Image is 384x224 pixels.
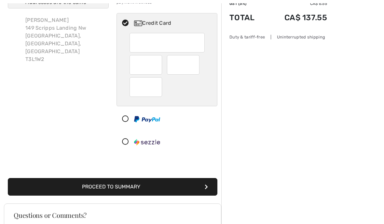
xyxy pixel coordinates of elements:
[134,19,213,27] div: Credit Card
[135,57,158,72] iframe: Secure Credit Card Frame - Expiration Month
[266,1,327,7] td: CA$ 6.55
[229,34,327,40] div: Duty & tariff-free | Uninterrupted shipping
[134,21,142,26] img: Credit Card
[134,139,160,145] img: Sezzle
[14,212,212,218] h3: Questions or Comments?
[266,7,327,29] td: CA$ 137.55
[172,57,195,72] iframe: Secure Credit Card Frame - Expiration Year
[134,116,160,122] img: PayPal
[135,35,200,50] iframe: Secure Credit Card Frame - Credit Card Number
[20,11,109,68] div: [PERSON_NAME] 149 Scripps Landing Nw [GEOGRAPHIC_DATA], [GEOGRAPHIC_DATA], [GEOGRAPHIC_DATA] T3L1W2
[8,178,217,196] button: Proceed to Summary
[135,80,158,95] iframe: Secure Credit Card Frame - CVV
[229,7,266,29] td: Total
[229,1,266,7] td: GST (5%)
